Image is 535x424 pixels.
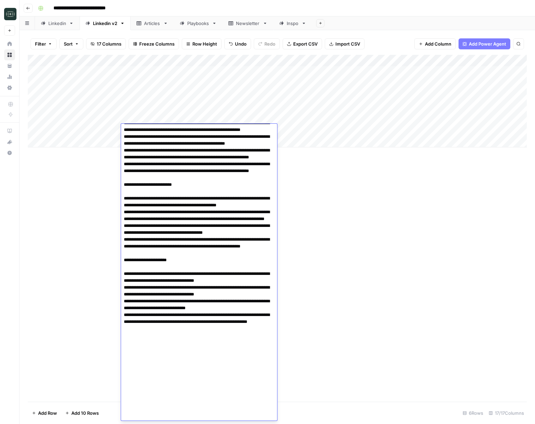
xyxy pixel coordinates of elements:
span: Row Height [192,40,217,47]
a: Inspo [273,16,312,30]
a: Articles [131,16,174,30]
div: 6 Rows [460,408,486,419]
a: Browse [4,49,15,60]
span: Export CSV [293,40,318,47]
div: Articles [144,20,160,27]
button: Undo [224,38,251,49]
a: Newsletter [223,16,273,30]
span: Add 10 Rows [71,410,99,416]
button: Freeze Columns [129,38,179,49]
a: Playbooks [174,16,223,30]
button: 17 Columns [86,38,126,49]
a: Settings [4,82,15,93]
button: Export CSV [283,38,322,49]
span: Undo [235,40,247,47]
button: Sort [59,38,83,49]
button: Add 10 Rows [61,408,103,419]
button: Filter [31,38,57,49]
div: What's new? [4,137,15,147]
button: Workspace: Catalyst [4,5,15,23]
img: Catalyst Logo [4,8,16,20]
button: Row Height [182,38,222,49]
button: Redo [254,38,280,49]
span: Redo [264,40,275,47]
button: Import CSV [325,38,365,49]
div: Newsletter [236,20,260,27]
div: Linkedin [48,20,66,27]
a: Linkedin v2 [80,16,131,30]
span: Freeze Columns [139,40,175,47]
button: Add Column [414,38,456,49]
span: Add Power Agent [469,40,506,47]
span: Filter [35,40,46,47]
span: Add Column [425,40,451,47]
a: AirOps Academy [4,125,15,136]
a: Home [4,38,15,49]
div: 17/17 Columns [486,408,527,419]
span: 17 Columns [97,40,121,47]
button: Add Power Agent [459,38,510,49]
a: Your Data [4,60,15,71]
button: What's new? [4,136,15,147]
button: Help + Support [4,147,15,158]
div: Playbooks [187,20,209,27]
div: Inspo [287,20,299,27]
span: Add Row [38,410,57,416]
a: Linkedin [35,16,80,30]
span: Sort [64,40,73,47]
span: Import CSV [335,40,360,47]
div: Linkedin v2 [93,20,117,27]
a: Usage [4,71,15,82]
button: Add Row [28,408,61,419]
